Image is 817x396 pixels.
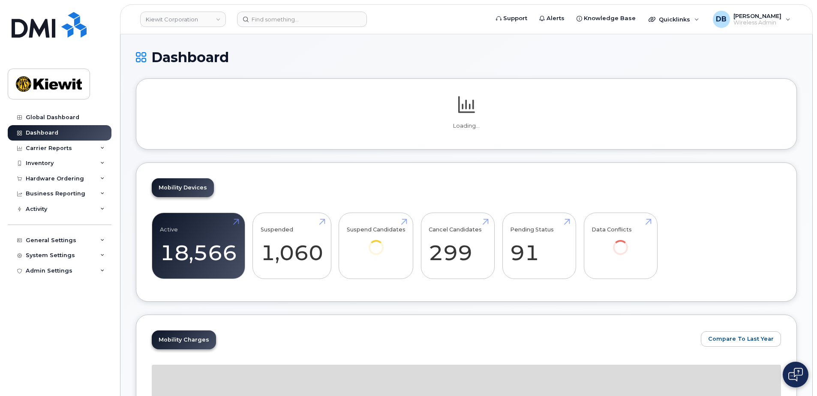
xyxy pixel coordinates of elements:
a: Suspend Candidates [347,218,405,267]
a: Pending Status 91 [510,218,568,274]
a: Cancel Candidates 299 [429,218,487,274]
img: Open chat [788,368,803,381]
span: Compare To Last Year [708,335,774,343]
p: Loading... [152,122,781,130]
a: Active 18,566 [160,218,237,274]
a: Mobility Devices [152,178,214,197]
a: Mobility Charges [152,330,216,349]
a: Suspended 1,060 [261,218,323,274]
h1: Dashboard [136,50,797,65]
button: Compare To Last Year [701,331,781,347]
a: Data Conflicts [592,218,649,267]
